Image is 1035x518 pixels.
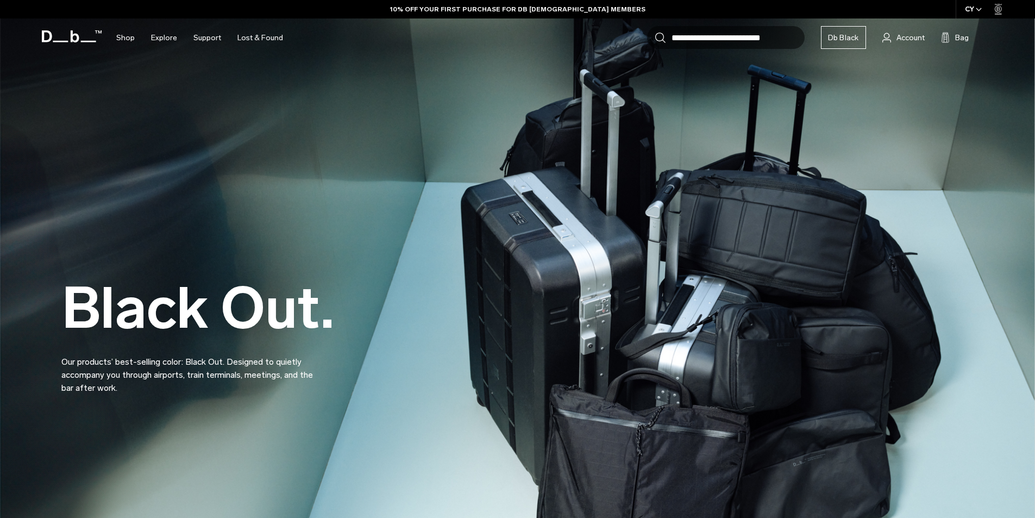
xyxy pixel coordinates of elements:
[955,32,969,43] span: Bag
[108,18,291,57] nav: Main Navigation
[896,32,925,43] span: Account
[151,18,177,57] a: Explore
[821,26,866,49] a: Db Black
[882,31,925,44] a: Account
[61,280,334,337] h2: Black Out.
[237,18,283,57] a: Lost & Found
[61,342,322,395] p: Our products’ best-selling color: Black Out. Designed to quietly accompany you through airports, ...
[941,31,969,44] button: Bag
[193,18,221,57] a: Support
[390,4,645,14] a: 10% OFF YOUR FIRST PURCHASE FOR DB [DEMOGRAPHIC_DATA] MEMBERS
[116,18,135,57] a: Shop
